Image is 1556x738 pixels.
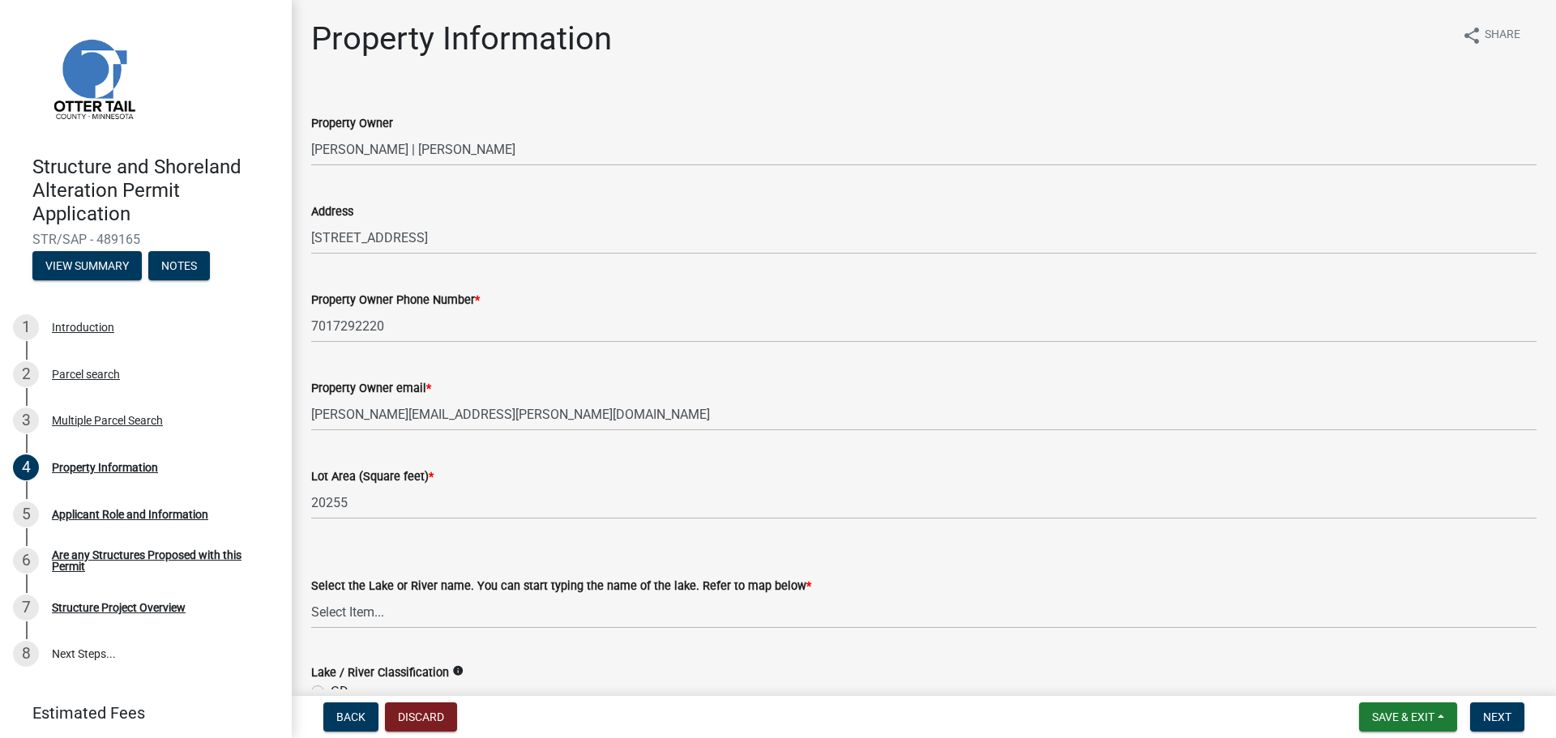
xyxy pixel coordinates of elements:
[52,462,158,473] div: Property Information
[323,702,378,732] button: Back
[13,361,39,387] div: 2
[311,19,612,58] h1: Property Information
[52,322,114,333] div: Introduction
[13,314,39,340] div: 1
[385,702,457,732] button: Discard
[32,17,154,139] img: Otter Tail County, Minnesota
[311,668,449,679] label: Lake / River Classification
[52,549,266,572] div: Are any Structures Proposed with this Permit
[311,295,480,306] label: Property Owner Phone Number
[13,454,39,480] div: 4
[311,207,353,218] label: Address
[52,415,163,426] div: Multiple Parcel Search
[331,682,348,702] label: GD
[1462,26,1481,45] i: share
[311,581,811,592] label: Select the Lake or River name. You can start typing the name of the lake. Refer to map below
[13,595,39,621] div: 7
[311,118,393,130] label: Property Owner
[1470,702,1524,732] button: Next
[311,383,431,395] label: Property Owner email
[13,641,39,667] div: 8
[13,501,39,527] div: 5
[1359,702,1457,732] button: Save & Exit
[148,261,210,274] wm-modal-confirm: Notes
[13,548,39,574] div: 6
[336,710,365,723] span: Back
[148,251,210,280] button: Notes
[32,232,259,247] span: STR/SAP - 489165
[13,697,266,729] a: Estimated Fees
[52,509,208,520] div: Applicant Role and Information
[1449,19,1533,51] button: shareShare
[311,471,434,483] label: Lot Area (Square feet)
[52,369,120,380] div: Parcel search
[32,261,142,274] wm-modal-confirm: Summary
[1485,26,1520,45] span: Share
[1372,710,1434,723] span: Save & Exit
[13,407,39,433] div: 3
[32,251,142,280] button: View Summary
[1483,710,1511,723] span: Next
[452,665,464,676] i: info
[32,156,279,225] h4: Structure and Shoreland Alteration Permit Application
[52,602,186,613] div: Structure Project Overview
